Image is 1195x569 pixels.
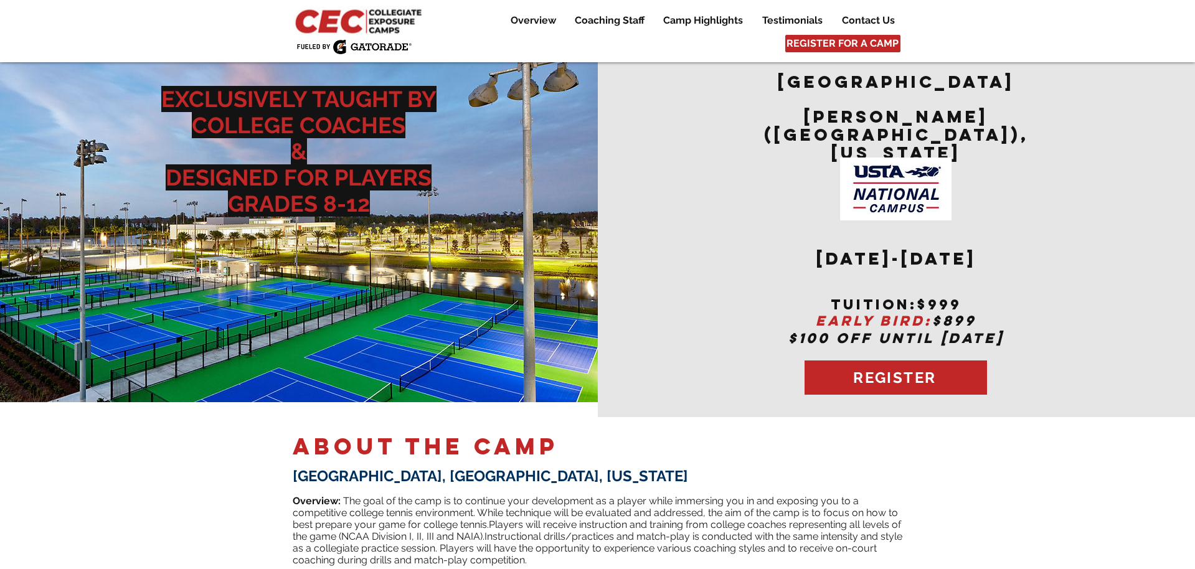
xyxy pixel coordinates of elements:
[291,138,307,164] span: &
[853,369,936,387] span: REGISTER
[293,495,898,530] span: ​ The goal of the camp is to continue your development as a player while immersing you in and exp...
[293,467,688,485] span: [GEOGRAPHIC_DATA], [GEOGRAPHIC_DATA], [US_STATE]
[565,13,653,28] a: Coaching Staff
[756,13,829,28] p: Testimonials
[788,329,1004,347] span: $100 OFF UNTIL [DATE]
[816,248,976,269] span: [DATE]-[DATE]
[504,13,562,28] p: Overview
[805,360,987,395] a: REGISTER
[778,71,1014,92] span: [GEOGRAPHIC_DATA]
[840,158,952,220] img: USTA Campus image_edited.jpg
[831,296,961,313] span: tuition:$999
[836,13,901,28] p: Contact Us
[569,13,651,28] p: Coaching Staff
[501,13,565,28] a: Overview
[804,106,988,127] span: [PERSON_NAME]
[293,530,902,566] span: Instructional drills/practices and match-play is conducted with the same intensity and style as a...
[786,37,899,50] span: REGISTER FOR A CAMP
[657,13,749,28] p: Camp Highlights
[293,6,427,35] img: CEC Logo Primary_edited.jpg
[753,13,832,28] a: Testimonials
[932,312,976,329] span: $899
[816,312,932,329] span: EARLY BIRD:
[166,164,432,190] span: DESIGNED FOR PLAYERS
[161,86,437,138] span: EXCLUSIVELY TAUGHT BY COLLEGE COACHES
[296,39,412,54] img: Fueled by Gatorade.png
[228,190,370,217] span: GRADES 8-12
[293,519,901,542] span: Players will receive instruction and training from college coaches representing all levels of the...
[764,124,1029,163] span: ([GEOGRAPHIC_DATA]), [US_STATE]
[654,13,752,28] a: Camp Highlights
[833,13,904,28] a: Contact Us
[293,432,559,461] span: ABOUT THE CAMP
[293,495,341,507] span: Overview:
[492,13,904,28] nav: Site
[785,35,900,52] a: REGISTER FOR A CAMP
